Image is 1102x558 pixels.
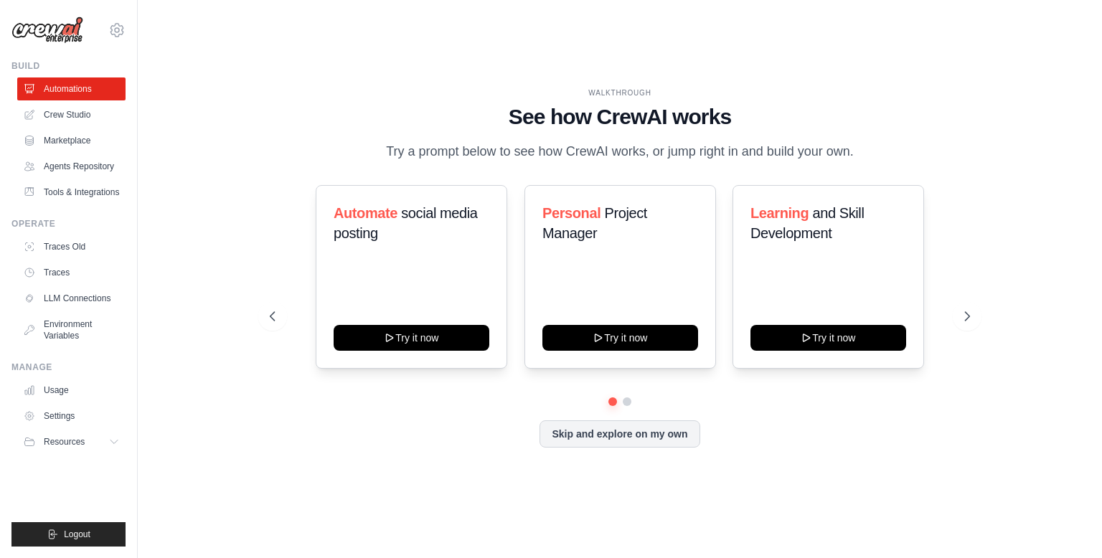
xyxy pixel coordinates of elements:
button: Resources [17,430,126,453]
div: Operate [11,218,126,230]
a: Tools & Integrations [17,181,126,204]
span: Logout [64,529,90,540]
a: Traces [17,261,126,284]
a: Marketplace [17,129,126,152]
img: Logo [11,16,83,44]
button: Try it now [750,325,906,351]
div: Manage [11,361,126,373]
div: WALKTHROUGH [270,88,970,98]
a: Environment Variables [17,313,126,347]
button: Logout [11,522,126,547]
a: LLM Connections [17,287,126,310]
a: Automations [17,77,126,100]
h1: See how CrewAI works [270,104,970,130]
button: Try it now [334,325,489,351]
button: Try it now [542,325,698,351]
p: Try a prompt below to see how CrewAI works, or jump right in and build your own. [379,141,861,162]
span: Learning [750,205,809,221]
a: Traces Old [17,235,126,258]
button: Skip and explore on my own [540,420,700,448]
a: Usage [17,379,126,402]
a: Agents Repository [17,155,126,178]
span: Personal [542,205,601,221]
div: Build [11,60,126,72]
span: Project Manager [542,205,647,241]
span: social media posting [334,205,478,241]
a: Settings [17,405,126,427]
span: Resources [44,436,85,448]
a: Crew Studio [17,103,126,126]
span: Automate [334,205,397,221]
